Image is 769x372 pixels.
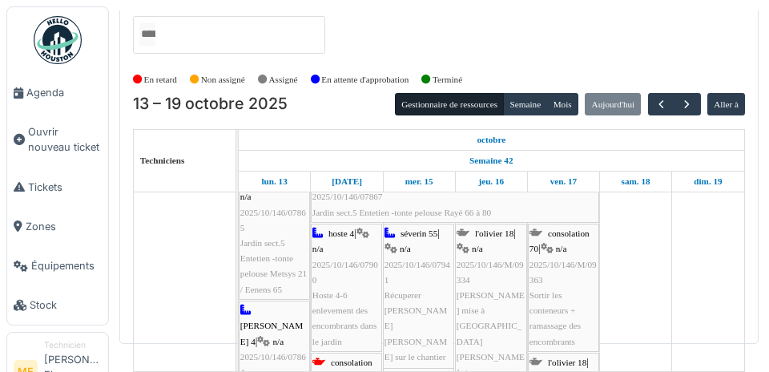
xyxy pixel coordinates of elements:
a: 13 octobre 2025 [257,172,291,192]
span: l'olivier 18 [475,228,513,238]
button: Aujourd'hui [585,93,641,115]
span: Zones [26,219,102,234]
label: En attente d'approbation [321,73,409,87]
span: n/a [312,244,324,253]
a: 16 octobre 2025 [474,172,508,192]
a: 13 octobre 2025 [473,130,509,150]
span: 2025/10/146/M/09363 [529,260,597,285]
span: Techniciens [140,156,185,165]
span: Agenda [26,85,102,100]
label: En retard [144,73,177,87]
a: 14 octobre 2025 [328,172,366,192]
h2: 13 – 19 octobre 2025 [133,95,288,114]
span: n/a [273,337,284,346]
a: 19 octobre 2025 [690,172,726,192]
span: 2025/10/146/07900 [312,260,378,285]
label: Assigné [269,73,298,87]
div: | [529,226,598,350]
button: Semaine [503,93,547,115]
a: Semaine 42 [465,151,517,171]
button: Aller à [707,93,745,115]
span: 2025/10/146/07865 [240,208,306,232]
img: Badge_color-CXgf-gQk.svg [34,16,82,64]
span: Tickets [28,180,102,195]
span: [PERSON_NAME] 4 [240,321,303,346]
span: n/a [556,244,567,253]
span: séverin 55 [401,228,437,238]
a: 18 octobre 2025 [618,172,654,192]
div: | [312,226,380,350]
span: Ouvrir nouveau ticket [28,124,102,155]
span: Jardin sect.5 Entetien -tonte pelouse Rayé 66 à 80 [312,208,491,217]
span: consolation 70 [529,228,590,253]
button: Mois [546,93,578,115]
span: Stock [30,297,102,313]
a: Tickets [7,168,108,207]
button: Précédent [648,93,674,116]
span: n/a [400,244,411,253]
span: n/a [240,192,252,201]
button: Gestionnaire de ressources [395,93,504,115]
label: Non assigné [201,73,245,87]
span: Équipements [31,258,102,273]
span: 2025/10/146/M/09334 [457,260,524,285]
span: n/a [472,244,483,253]
input: Tous [139,22,155,46]
a: Ouvrir nouveau ticket [7,112,108,167]
span: Jardin sect.5 Entetien -tonte pelouse Metsys 21 / Eenens 65 [240,238,307,294]
div: Technicien [44,339,102,351]
a: 15 octobre 2025 [401,172,437,192]
span: 2025/10/146/07941 [384,260,450,285]
span: 2025/10/146/07867 [312,192,383,201]
label: Terminé [433,73,462,87]
a: Équipements [7,246,108,285]
div: | [240,174,308,297]
span: Hoste 4-6 enlevement des encombrants dans le jardin [312,290,376,346]
span: Sortir les conteneurs + ramassage des encombrants [529,290,581,346]
span: l'olivier 18 [548,358,586,367]
div: | [312,174,598,220]
a: Agenda [7,73,108,112]
a: 17 octobre 2025 [546,172,582,192]
span: hoste 4 [328,228,354,238]
a: Stock [7,285,108,325]
button: Suivant [674,93,700,116]
a: Zones [7,207,108,246]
